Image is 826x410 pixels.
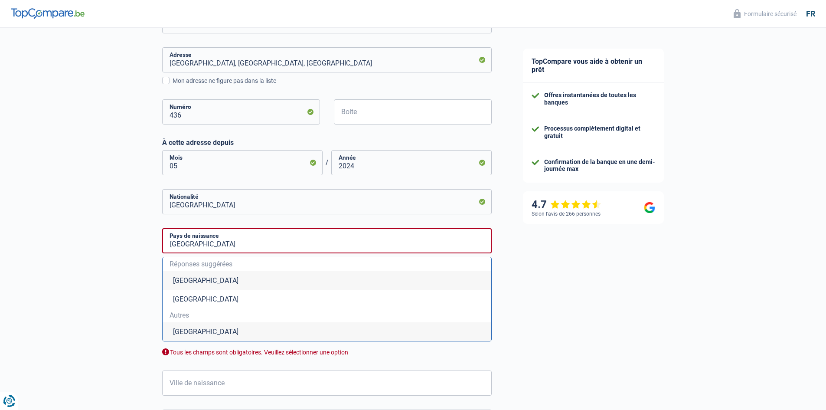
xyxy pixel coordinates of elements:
li: [GEOGRAPHIC_DATA] [163,290,491,308]
input: Belgique [162,189,492,214]
span: Réponses suggérées [170,261,484,268]
button: Formulaire sécurisé [728,7,802,21]
div: fr [806,9,815,19]
input: Sélectionnez votre adresse dans la barre de recherche [162,47,492,72]
span: Autres [170,312,484,319]
input: Belgique [162,228,492,253]
div: Processus complètement digital et gratuit [544,125,655,140]
div: Selon l’avis de 266 personnes [532,211,601,217]
div: TopCompare vous aide à obtenir un prêt [523,49,664,83]
div: 4.7 [532,198,601,211]
div: Offres instantanées de toutes les banques [544,92,655,106]
img: TopCompare Logo [11,8,85,19]
div: Tous les champs sont obligatoires. Veuillez sélectionner une option [162,348,492,357]
span: / [323,158,331,167]
li: [GEOGRAPHIC_DATA] [163,271,491,290]
div: Mon adresse ne figure pas dans la liste [173,76,492,85]
li: [GEOGRAPHIC_DATA] [163,322,491,341]
input: AAAA [331,150,492,175]
label: À cette adresse depuis [162,138,492,147]
div: Confirmation de la banque en une demi-journée max [544,158,655,173]
input: MM [162,150,323,175]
